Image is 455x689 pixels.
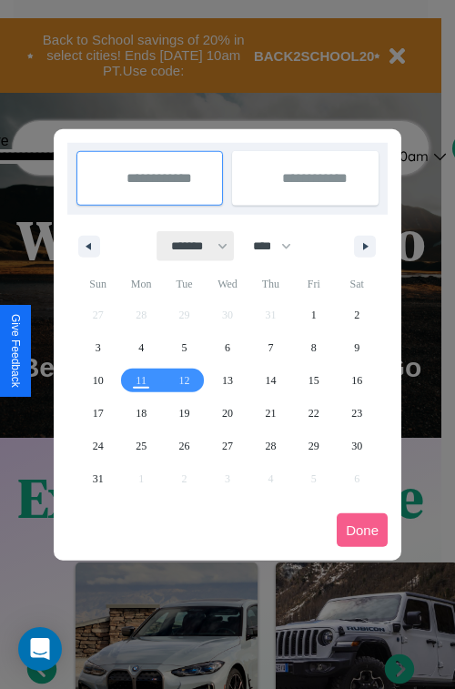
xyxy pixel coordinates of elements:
div: Open Intercom Messenger [18,627,62,671]
button: 15 [292,364,335,397]
button: 26 [163,430,206,462]
span: 6 [225,331,230,364]
button: Done [337,513,388,547]
span: 19 [179,397,190,430]
button: 13 [206,364,248,397]
span: 29 [308,430,319,462]
button: 1 [292,299,335,331]
span: 2 [354,299,359,331]
span: 11 [136,364,147,397]
button: 25 [119,430,162,462]
span: 18 [136,397,147,430]
span: 28 [265,430,276,462]
span: 16 [351,364,362,397]
span: 26 [179,430,190,462]
button: 30 [336,430,379,462]
button: 28 [249,430,292,462]
span: Mon [119,269,162,299]
span: 10 [93,364,104,397]
span: 7 [268,331,273,364]
span: 14 [265,364,276,397]
span: 15 [308,364,319,397]
button: 5 [163,331,206,364]
span: 20 [222,397,233,430]
button: 29 [292,430,335,462]
span: Fri [292,269,335,299]
div: Give Feedback [9,314,22,388]
span: Sun [76,269,119,299]
span: 9 [354,331,359,364]
span: 25 [136,430,147,462]
span: 27 [222,430,233,462]
span: 5 [182,331,187,364]
button: 27 [206,430,248,462]
span: Wed [206,269,248,299]
span: Thu [249,269,292,299]
span: 31 [93,462,104,495]
span: 17 [93,397,104,430]
span: 1 [311,299,317,331]
button: 11 [119,364,162,397]
span: Sat [336,269,379,299]
button: 21 [249,397,292,430]
span: 8 [311,331,317,364]
span: 30 [351,430,362,462]
button: 16 [336,364,379,397]
span: 21 [265,397,276,430]
span: 12 [179,364,190,397]
button: 22 [292,397,335,430]
button: 7 [249,331,292,364]
button: 4 [119,331,162,364]
button: 8 [292,331,335,364]
button: 3 [76,331,119,364]
span: 23 [351,397,362,430]
button: 12 [163,364,206,397]
button: 14 [249,364,292,397]
button: 20 [206,397,248,430]
button: 6 [206,331,248,364]
span: 3 [96,331,101,364]
button: 17 [76,397,119,430]
button: 31 [76,462,119,495]
span: 13 [222,364,233,397]
span: 24 [93,430,104,462]
button: 10 [76,364,119,397]
span: Tue [163,269,206,299]
button: 23 [336,397,379,430]
button: 24 [76,430,119,462]
span: 4 [138,331,144,364]
button: 2 [336,299,379,331]
span: 22 [308,397,319,430]
button: 19 [163,397,206,430]
button: 9 [336,331,379,364]
button: 18 [119,397,162,430]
